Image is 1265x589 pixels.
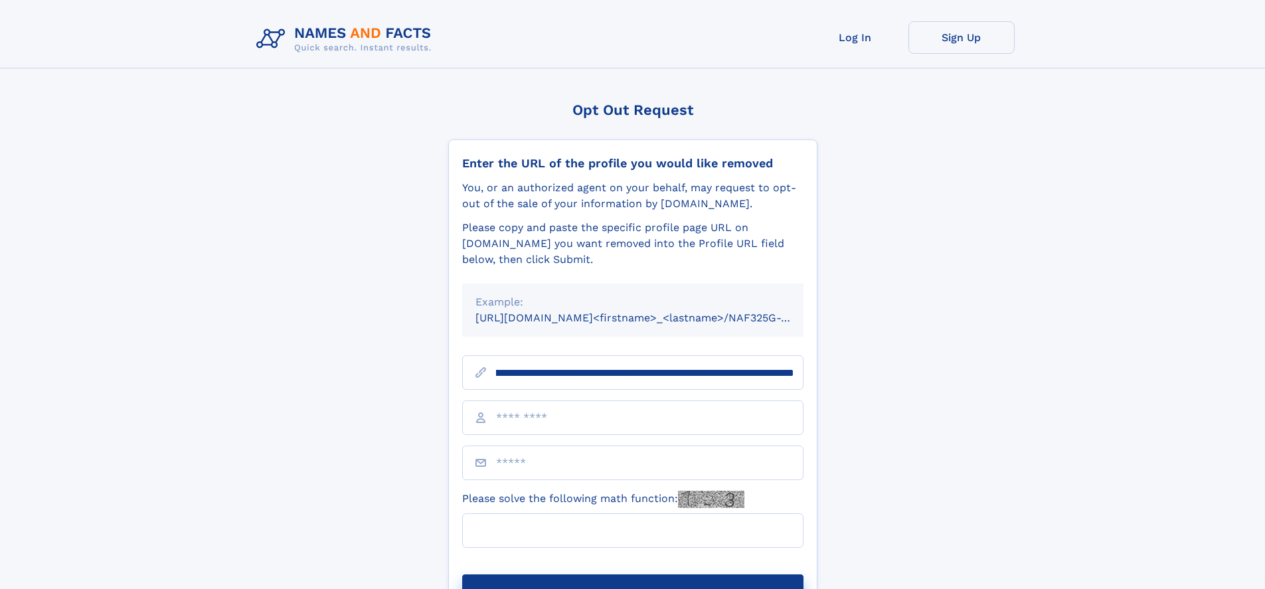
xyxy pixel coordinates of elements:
[462,491,744,508] label: Please solve the following math function:
[908,21,1015,54] a: Sign Up
[448,102,817,118] div: Opt Out Request
[802,21,908,54] a: Log In
[475,294,790,310] div: Example:
[462,180,803,212] div: You, or an authorized agent on your behalf, may request to opt-out of the sale of your informatio...
[462,220,803,268] div: Please copy and paste the specific profile page URL on [DOMAIN_NAME] you want removed into the Pr...
[251,21,442,57] img: Logo Names and Facts
[475,311,829,324] small: [URL][DOMAIN_NAME]<firstname>_<lastname>/NAF325G-xxxxxxxx
[462,156,803,171] div: Enter the URL of the profile you would like removed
